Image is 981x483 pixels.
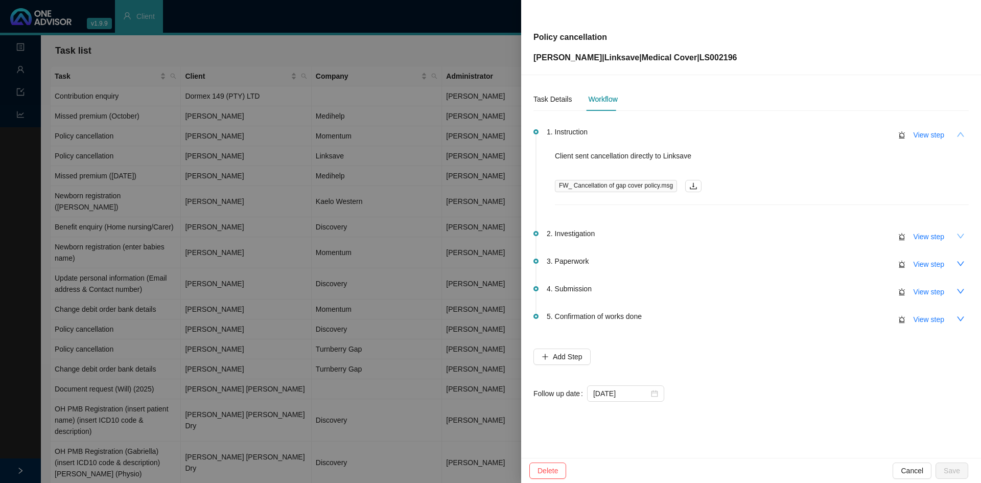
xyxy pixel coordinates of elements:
button: Delete [529,463,566,479]
input: Select date [593,388,649,399]
span: down [956,315,965,323]
p: Policy cancellation [533,31,737,43]
p: Client sent cancellation directly to Linksave [555,150,969,162]
span: 5. Confirmation of works done [547,311,642,322]
p: [PERSON_NAME] | | | LS002196 [533,52,737,64]
button: View step [905,127,952,143]
button: Cancel [893,463,931,479]
span: down [956,287,965,295]
span: Delete [538,465,558,476]
span: up [956,130,965,139]
div: Workflow [588,94,617,105]
span: plus [542,353,549,360]
span: alert [898,131,905,139]
span: Add Step [553,351,582,362]
button: View step [905,256,952,272]
span: alert [898,233,905,240]
span: download [689,182,697,190]
span: 1. Instruction [547,126,588,137]
span: View step [914,259,944,270]
span: FW_ Cancellation of gap cover policy.msg [555,180,677,192]
button: View step [905,228,952,245]
span: View step [914,231,944,242]
div: Task Details [533,94,572,105]
span: Medical Cover [642,53,697,62]
span: Linksave [604,53,639,62]
button: View step [905,311,952,328]
span: down [956,260,965,268]
span: View step [914,129,944,141]
span: View step [914,314,944,325]
span: 4. Submission [547,283,592,294]
span: View step [914,286,944,297]
span: alert [898,288,905,295]
span: alert [898,261,905,268]
span: down [956,232,965,240]
button: Add Step [533,349,591,365]
span: 2. Investigation [547,228,595,239]
button: View step [905,284,952,300]
span: Cancel [901,465,923,476]
button: Save [936,463,968,479]
span: 3. Paperwork [547,256,589,267]
label: Follow up date [533,385,587,402]
span: alert [898,316,905,323]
